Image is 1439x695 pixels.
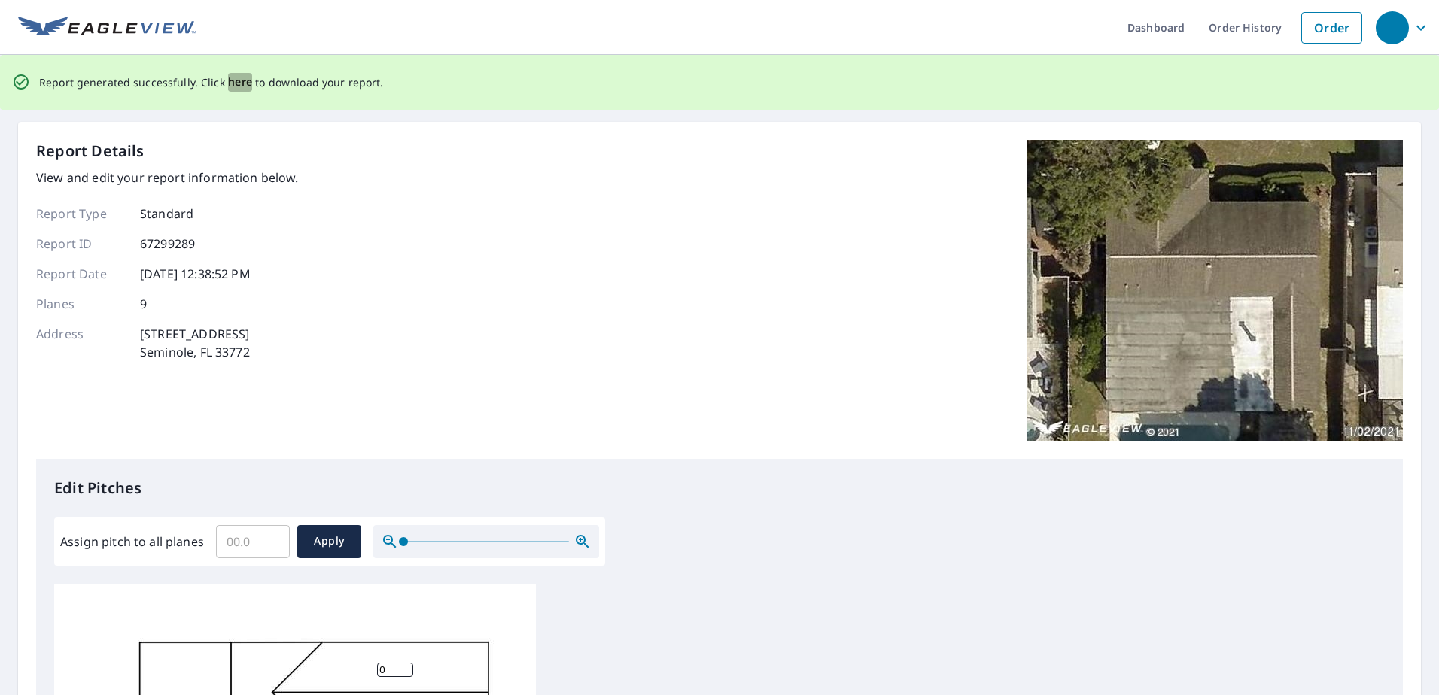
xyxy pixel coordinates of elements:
p: Edit Pitches [54,477,1385,499]
p: [DATE] 12:38:52 PM [140,265,251,283]
input: 00.0 [216,520,290,563]
img: EV Logo [18,17,196,39]
p: Report Details [36,140,145,162]
p: Report Type [36,205,126,223]
img: Top image [1027,140,1403,441]
p: View and edit your report information below. [36,168,299,187]
p: Report Date [36,265,126,283]
p: Report generated successfully. Click to download your report. [39,73,384,92]
p: Standard [140,205,193,223]
span: Apply [309,532,349,551]
p: Report ID [36,235,126,253]
button: here [228,73,253,92]
button: Apply [297,525,361,558]
label: Assign pitch to all planes [60,533,204,551]
p: 9 [140,295,147,313]
p: [STREET_ADDRESS] Seminole, FL 33772 [140,325,250,361]
p: 67299289 [140,235,195,253]
a: Order [1301,12,1362,44]
p: Planes [36,295,126,313]
p: Address [36,325,126,361]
